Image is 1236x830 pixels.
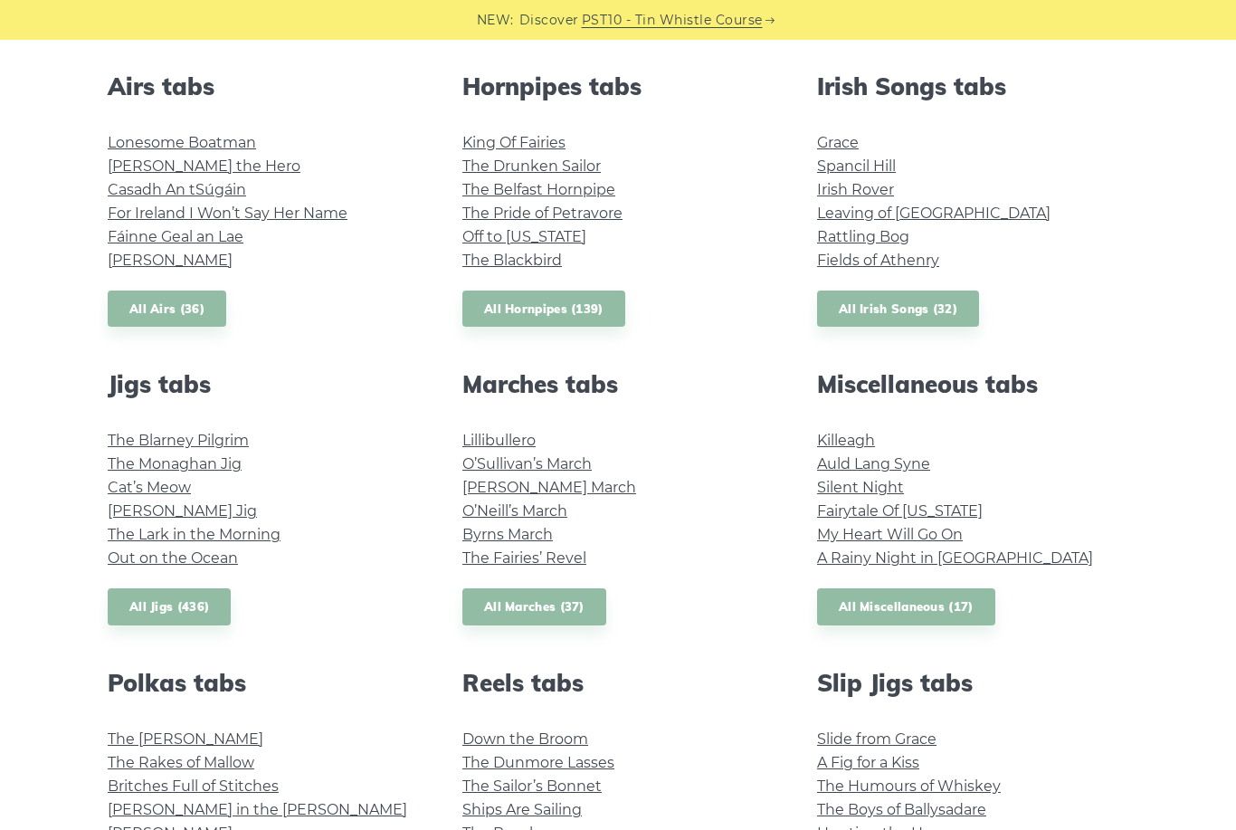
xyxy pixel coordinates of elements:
[462,730,588,748] a: Down the Broom
[108,432,249,449] a: The Blarney Pilgrim
[462,181,615,198] a: The Belfast Hornpipe
[108,588,231,625] a: All Jigs (436)
[817,181,894,198] a: Irish Rover
[462,432,536,449] a: Lillibullero
[817,588,995,625] a: All Miscellaneous (17)
[108,205,347,222] a: For Ireland I Won’t Say Her Name
[462,134,566,151] a: King Of Fairies
[462,370,774,398] h2: Marches tabs
[817,291,979,328] a: All Irish Songs (32)
[108,754,254,771] a: The Rakes of Mallow
[108,669,419,697] h2: Polkas tabs
[108,72,419,100] h2: Airs tabs
[817,205,1051,222] a: Leaving of [GEOGRAPHIC_DATA]
[462,228,586,245] a: Off to [US_STATE]
[817,157,896,175] a: Spancil Hill
[462,669,774,697] h2: Reels tabs
[817,754,919,771] a: A Fig for a Kiss
[462,291,625,328] a: All Hornpipes (139)
[108,370,419,398] h2: Jigs tabs
[519,10,579,31] span: Discover
[462,157,601,175] a: The Drunken Sailor
[817,134,859,151] a: Grace
[817,730,937,748] a: Slide from Grace
[108,291,226,328] a: All Airs (36)
[108,502,257,520] a: [PERSON_NAME] Jig
[462,754,614,771] a: The Dunmore Lasses
[462,801,582,818] a: Ships Are Sailing
[108,730,263,748] a: The [PERSON_NAME]
[817,228,909,245] a: Rattling Bog
[108,181,246,198] a: Casadh An tSúgáin
[108,479,191,496] a: Cat’s Meow
[108,526,280,543] a: The Lark in the Morning
[817,432,875,449] a: Killeagh
[108,157,300,175] a: [PERSON_NAME] the Hero
[108,455,242,472] a: The Monaghan Jig
[462,549,586,567] a: The Fairies’ Revel
[462,479,636,496] a: [PERSON_NAME] March
[817,526,963,543] a: My Heart Will Go On
[462,778,602,795] a: The Sailor’s Bonnet
[462,72,774,100] h2: Hornpipes tabs
[462,588,606,625] a: All Marches (37)
[582,10,763,31] a: PST10 - Tin Whistle Course
[462,526,553,543] a: Byrns March
[817,479,904,496] a: Silent Night
[462,252,562,269] a: The Blackbird
[462,205,623,222] a: The Pride of Petravore
[108,252,233,269] a: [PERSON_NAME]
[108,228,243,245] a: Fáinne Geal an Lae
[817,502,983,520] a: Fairytale Of [US_STATE]
[462,502,567,520] a: O’Neill’s March
[477,10,514,31] span: NEW:
[108,134,256,151] a: Lonesome Boatman
[108,549,238,567] a: Out on the Ocean
[108,801,407,818] a: [PERSON_NAME] in the [PERSON_NAME]
[817,549,1093,567] a: A Rainy Night in [GEOGRAPHIC_DATA]
[817,778,1001,795] a: The Humours of Whiskey
[817,669,1128,697] h2: Slip Jigs tabs
[817,252,939,269] a: Fields of Athenry
[817,370,1128,398] h2: Miscellaneous tabs
[108,778,279,795] a: Britches Full of Stitches
[817,455,930,472] a: Auld Lang Syne
[817,72,1128,100] h2: Irish Songs tabs
[817,801,986,818] a: The Boys of Ballysadare
[462,455,592,472] a: O’Sullivan’s March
